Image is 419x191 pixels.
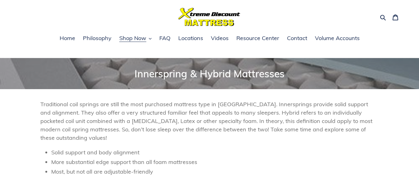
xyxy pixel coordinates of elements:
[40,100,379,142] p: Traditional coil springs are still the most purchased mattress type in [GEOGRAPHIC_DATA]. Innersp...
[156,34,174,43] a: FAQ
[116,34,155,43] button: Shop Now
[211,34,229,42] span: Videos
[315,34,360,42] span: Volume Accounts
[83,34,112,42] span: Philosophy
[159,34,171,42] span: FAQ
[287,34,307,42] span: Contact
[284,34,310,43] a: Contact
[175,34,206,43] a: Locations
[208,34,232,43] a: Videos
[119,34,146,42] span: Shop Now
[134,67,285,80] span: Innerspring & Hybrid Mattresses
[178,8,240,26] img: Xtreme Discount Mattress
[57,34,78,43] a: Home
[51,148,379,157] li: Solid support and body alignment
[312,34,363,43] a: Volume Accounts
[236,34,279,42] span: Resource Center
[233,34,282,43] a: Resource Center
[60,34,75,42] span: Home
[51,158,379,166] li: More substantial edge support than all foam mattresses
[178,34,203,42] span: Locations
[80,34,115,43] a: Philosophy
[51,167,379,176] li: Most, but not all are adjustable-friendly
